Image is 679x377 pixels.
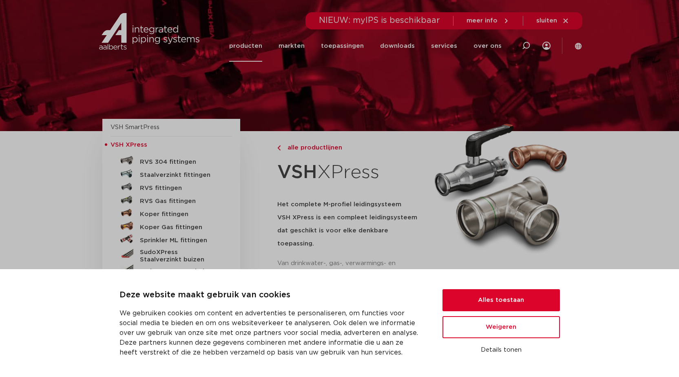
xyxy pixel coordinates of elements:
h5: Koper Gas fittingen [140,224,221,231]
img: chevron-right.svg [277,145,281,151]
h1: XPress [277,157,425,188]
p: We gebruiken cookies om content en advertenties te personaliseren, om functies voor social media ... [119,308,423,357]
h5: SudoXPress Staalverzinkt buizen [140,249,221,263]
a: Koper Gas fittingen [111,219,232,232]
h5: Koper fittingen [140,211,221,218]
a: alle productlijnen [277,143,425,153]
a: Koper fittingen [111,206,232,219]
a: toepassingen [321,30,364,62]
a: RVS 304 fittingen [111,154,232,167]
a: Sprinkler ML fittingen [111,232,232,245]
span: alle productlijnen [283,145,342,151]
a: meer info [467,17,510,25]
a: over ons [473,30,502,62]
h5: Staalverzinkt fittingen [140,172,221,179]
button: Details tonen [442,343,560,357]
h5: Sprinkler ML fittingen [140,237,221,244]
a: RVS fittingen [111,180,232,193]
a: RVS Gas fittingen [111,193,232,206]
span: sluiten [536,18,557,24]
h5: RVS fittingen [140,185,221,192]
p: Deze website maakt gebruik van cookies [119,289,423,302]
h5: SudoXPress RVS buizen [140,268,221,275]
h5: RVS 304 fittingen [140,158,221,166]
nav: Menu [229,30,502,62]
button: Weigeren [442,316,560,338]
a: SudoXPress RVS buizen [111,263,232,277]
span: NIEUW: myIPS is beschikbaar [319,16,440,25]
a: markten [279,30,305,62]
h5: Het complete M-profiel leidingsysteem VSH XPress is een compleet leidingsysteem dat geschikt is v... [277,198,425,250]
span: VSH XPress [111,142,147,148]
a: Staalverzinkt fittingen [111,167,232,180]
p: Van drinkwater-, gas-, verwarmings- en solarinstallaties tot sprinklersystemen. Het assortiment b... [277,257,425,296]
a: sluiten [536,17,569,25]
a: services [431,30,457,62]
strong: VSH [277,163,317,182]
h5: RVS Gas fittingen [140,198,221,205]
span: meer info [467,18,498,24]
a: producten [229,30,262,62]
button: Alles toestaan [442,289,560,311]
a: SudoXPress Staalverzinkt buizen [111,245,232,263]
a: VSH SmartPress [111,124,159,130]
a: downloads [380,30,415,62]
